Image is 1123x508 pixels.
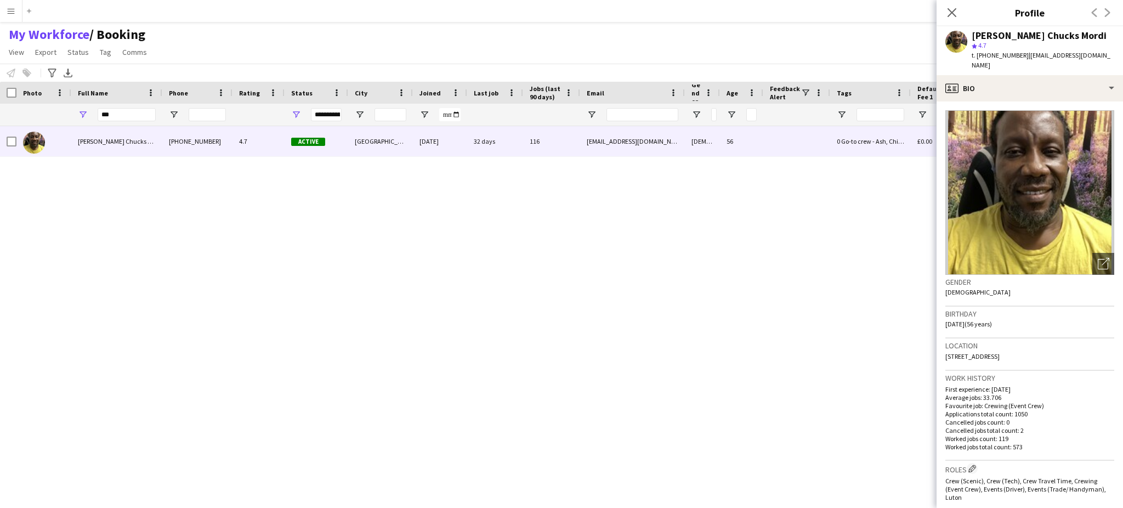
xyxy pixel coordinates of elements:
p: Cancelled jobs count: 0 [945,418,1114,426]
span: [STREET_ADDRESS] [945,352,1000,360]
span: City [355,89,367,97]
span: [DATE] (56 years) [945,320,992,328]
h3: Work history [945,373,1114,383]
span: Active [291,138,325,146]
h3: Location [945,341,1114,351]
p: Cancelled jobs total count: 2 [945,426,1114,434]
h3: Roles [945,463,1114,475]
h3: Birthday [945,309,1114,319]
span: [DEMOGRAPHIC_DATA] [945,288,1011,296]
span: Email [587,89,604,97]
h3: Profile [937,5,1123,20]
button: Open Filter Menu [355,110,365,120]
button: Open Filter Menu [727,110,736,120]
input: Gender Filter Input [711,108,717,121]
button: Open Filter Menu [78,110,88,120]
a: Export [31,45,61,59]
div: 56 [720,126,763,156]
h3: Gender [945,277,1114,287]
input: Tags Filter Input [857,108,904,121]
button: Open Filter Menu [291,110,301,120]
p: Applications total count: 1050 [945,410,1114,418]
span: [PERSON_NAME] Chucks Mordi [78,137,163,145]
div: [PHONE_NUMBER] [162,126,232,156]
span: Tags [837,89,852,97]
span: Age [727,89,738,97]
div: Open photos pop-in [1092,253,1114,275]
span: Booking [89,26,145,43]
span: | [EMAIL_ADDRESS][DOMAIN_NAME] [972,51,1110,69]
button: Open Filter Menu [917,110,927,120]
span: Crew (Scenic), Crew (Tech), Crew Travel Time, Crewing (Event Crew), Events (Driver), Events (Trad... [945,477,1106,501]
span: £0.00 [917,137,932,145]
span: Joined [419,89,441,97]
span: Jobs (last 90 days) [530,84,560,101]
img: Crew avatar or photo [945,110,1114,275]
a: My Workforce [9,26,89,43]
a: Tag [95,45,116,59]
span: 4.7 [978,41,986,49]
div: [GEOGRAPHIC_DATA] [348,126,413,156]
input: Joined Filter Input [439,108,461,121]
input: City Filter Input [375,108,406,121]
app-action-btn: Advanced filters [46,66,59,80]
a: Comms [118,45,151,59]
span: Feedback Alert [770,84,801,101]
div: [DEMOGRAPHIC_DATA] [685,126,720,156]
div: 116 [523,126,580,156]
span: Default Hourly Fee 1 [917,84,975,101]
p: Favourite job: Crewing (Event Crew) [945,402,1114,410]
span: Last job [474,89,498,97]
div: [DATE] [413,126,467,156]
span: Full Name [78,89,108,97]
button: Open Filter Menu [691,110,701,120]
span: Export [35,47,56,57]
div: Bio [937,75,1123,101]
span: Rating [239,89,260,97]
button: Open Filter Menu [587,110,597,120]
p: Worked jobs total count: 573 [945,443,1114,451]
div: 4.7 [232,126,285,156]
a: Status [63,45,93,59]
span: Comms [122,47,147,57]
input: Full Name Filter Input [98,108,156,121]
button: Open Filter Menu [837,110,847,120]
span: Phone [169,89,188,97]
input: Phone Filter Input [189,108,226,121]
input: Age Filter Input [746,108,757,121]
span: Status [67,47,89,57]
input: Email Filter Input [606,108,678,121]
span: Status [291,89,313,97]
button: Open Filter Menu [169,110,179,120]
span: Tag [100,47,111,57]
span: Photo [23,89,42,97]
div: 0 Go-to crew - Ash, Chief, Driver, Seniors [830,126,911,156]
div: [PERSON_NAME] Chucks Mordi [972,31,1107,41]
span: Gender [691,81,700,105]
a: View [4,45,29,59]
span: t. [PHONE_NUMBER] [972,51,1029,59]
p: Worked jobs count: 119 [945,434,1114,443]
div: [EMAIL_ADDRESS][DOMAIN_NAME] [580,126,685,156]
img: Alphonsus Chucks Mordi [23,132,45,154]
button: Open Filter Menu [419,110,429,120]
p: Average jobs: 33.706 [945,393,1114,402]
span: View [9,47,24,57]
p: First experience: [DATE] [945,385,1114,393]
div: 32 days [467,126,523,156]
app-action-btn: Export XLSX [61,66,75,80]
